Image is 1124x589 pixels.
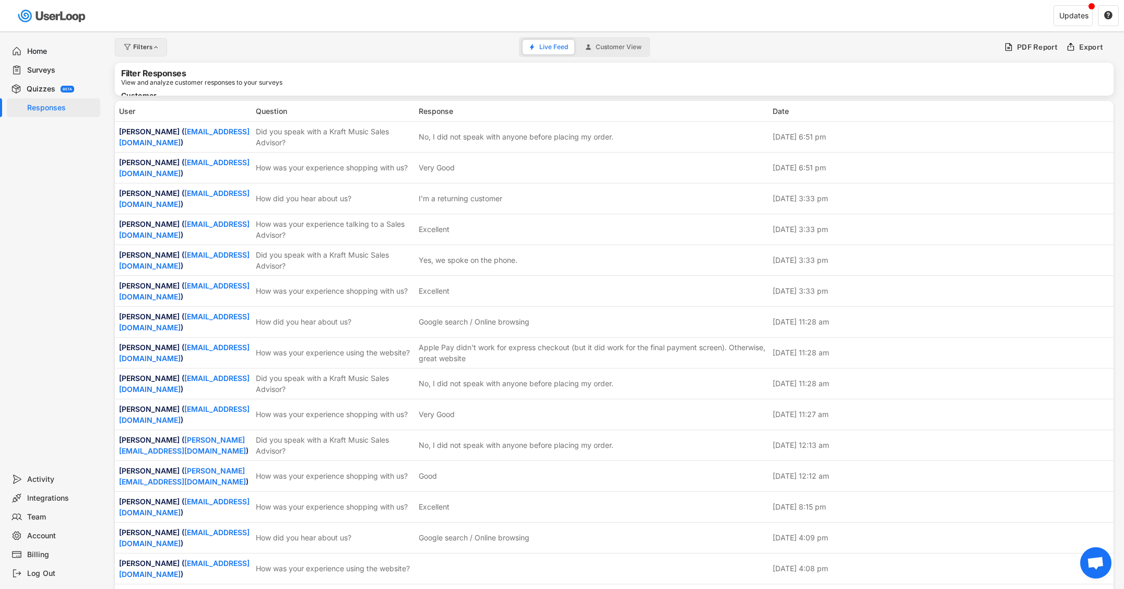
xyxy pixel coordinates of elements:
[27,84,55,94] div: Quizzes
[773,131,1110,142] div: [DATE] 6:51 pm
[256,106,412,117] div: Question
[27,493,96,503] div: Integrations
[119,157,250,179] div: [PERSON_NAME] ( )
[1104,10,1113,20] text: 
[256,285,412,296] div: How was your experience shopping with us?
[119,405,250,424] a: [EMAIL_ADDRESS][DOMAIN_NAME]
[119,312,250,332] a: [EMAIL_ADDRESS][DOMAIN_NAME]
[119,250,250,270] a: [EMAIL_ADDRESS][DOMAIN_NAME]
[27,103,96,113] div: Responses
[1080,547,1111,579] div: Open chat
[119,496,250,518] div: [PERSON_NAME] ( )
[419,532,529,543] div: Google search / Online browsing
[773,378,1110,389] div: [DATE] 11:28 am
[256,347,412,358] div: How was your experience using the website?
[256,373,412,395] div: Did you speak with a Kraft Music Sales Advisor?
[27,569,96,579] div: Log Out
[773,162,1110,173] div: [DATE] 6:51 pm
[773,106,1110,117] div: Date
[773,255,1110,265] div: [DATE] 3:33 pm
[121,92,1107,99] div: Customer
[256,249,412,271] div: Did you speak with a Kraft Music Sales Advisor?
[419,409,455,420] div: Very Good
[773,563,1110,574] div: [DATE] 4:08 pm
[773,501,1110,512] div: [DATE] 8:15 pm
[256,470,412,481] div: How was your experience shopping with us?
[119,527,250,549] div: [PERSON_NAME] ( )
[119,106,250,117] div: User
[773,470,1110,481] div: [DATE] 12:12 am
[419,106,766,117] div: Response
[119,435,246,455] a: [PERSON_NAME][EMAIL_ADDRESS][DOMAIN_NAME]
[119,249,250,271] div: [PERSON_NAME] ( )
[419,285,449,296] div: Excellent
[579,40,648,54] button: Customer View
[27,550,96,560] div: Billing
[119,220,250,239] a: [EMAIL_ADDRESS][DOMAIN_NAME]
[119,281,250,301] a: [EMAIL_ADDRESS][DOMAIN_NAME]
[773,285,1110,296] div: [DATE] 3:33 pm
[119,558,250,580] div: [PERSON_NAME] ( )
[27,531,96,541] div: Account
[27,47,96,56] div: Home
[119,280,250,302] div: [PERSON_NAME] ( )
[773,347,1110,358] div: [DATE] 11:28 am
[419,193,502,204] div: I'm a returning customer
[119,466,246,486] a: [PERSON_NAME][EMAIL_ADDRESS][DOMAIN_NAME]
[419,224,449,235] div: Excellent
[419,342,766,364] div: Apple Pay didn't work for express checkout (but it did work for the final payment screen). Otherw...
[773,224,1110,235] div: [DATE] 3:33 pm
[773,193,1110,204] div: [DATE] 3:33 pm
[256,532,412,543] div: How did you hear about us?
[256,126,412,148] div: Did you speak with a Kraft Music Sales Advisor?
[119,434,250,456] div: [PERSON_NAME] ( )
[119,126,250,148] div: [PERSON_NAME] ( )
[419,131,613,142] div: No, I did not speak with anyone before placing my order.
[256,501,412,512] div: How was your experience shopping with us?
[1079,42,1104,52] div: Export
[523,40,574,54] button: Live Feed
[27,65,96,75] div: Surveys
[256,409,412,420] div: How was your experience shopping with us?
[119,311,250,333] div: [PERSON_NAME] ( )
[256,434,412,456] div: Did you speak with a Kraft Music Sales Advisor?
[256,563,412,574] div: How was your experience using the website?
[773,409,1110,420] div: [DATE] 11:27 am
[1104,11,1113,20] button: 
[419,501,449,512] div: Excellent
[119,374,250,394] a: [EMAIL_ADDRESS][DOMAIN_NAME]
[1017,42,1058,52] div: PDF Report
[256,193,412,204] div: How did you hear about us?
[119,528,250,548] a: [EMAIL_ADDRESS][DOMAIN_NAME]
[773,532,1110,543] div: [DATE] 4:09 pm
[119,497,250,517] a: [EMAIL_ADDRESS][DOMAIN_NAME]
[256,316,412,327] div: How did you hear about us?
[419,378,613,389] div: No, I did not speak with anyone before placing my order.
[119,127,250,147] a: [EMAIL_ADDRESS][DOMAIN_NAME]
[256,218,412,240] div: How was your experience talking to a Sales Advisor?
[63,87,72,91] div: BETA
[773,440,1110,451] div: [DATE] 12:13 am
[121,69,186,77] div: Filter Responses
[419,162,455,173] div: Very Good
[419,440,613,451] div: No, I did not speak with anyone before placing my order.
[119,218,250,240] div: [PERSON_NAME] ( )
[16,5,89,27] img: userloop-logo-01.svg
[121,79,282,86] div: View and analyze customer responses to your surveys
[119,158,250,178] a: [EMAIL_ADDRESS][DOMAIN_NAME]
[773,316,1110,327] div: [DATE] 11:28 am
[27,512,96,522] div: Team
[419,316,529,327] div: Google search / Online browsing
[119,188,250,210] div: [PERSON_NAME] ( )
[119,465,250,487] div: [PERSON_NAME] ( )
[119,189,250,209] a: [EMAIL_ADDRESS][DOMAIN_NAME]
[1059,12,1088,19] div: Updates
[596,44,642,50] span: Customer View
[133,44,160,50] div: Filters
[27,475,96,484] div: Activity
[119,559,250,579] a: [EMAIL_ADDRESS][DOMAIN_NAME]
[119,403,250,425] div: [PERSON_NAME] ( )
[119,343,250,363] a: [EMAIL_ADDRESS][DOMAIN_NAME]
[539,44,568,50] span: Live Feed
[419,470,437,481] div: Good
